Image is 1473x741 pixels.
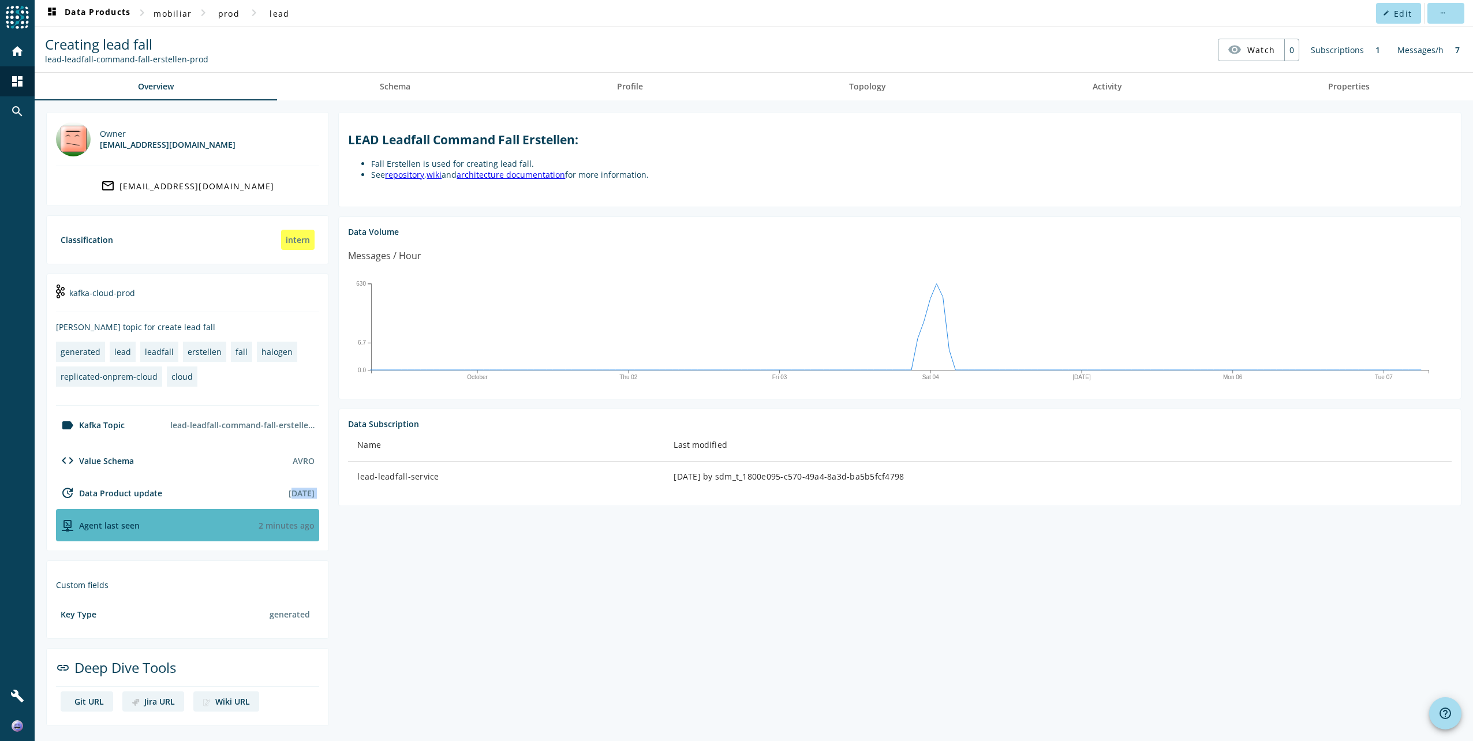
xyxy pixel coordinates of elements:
[1073,374,1091,380] text: [DATE]
[10,689,24,703] mat-icon: build
[61,418,74,432] mat-icon: label
[56,285,65,298] img: kafka-cloud-prod
[348,429,664,462] th: Name
[61,454,74,467] mat-icon: code
[210,3,247,24] button: prod
[281,230,315,250] div: intern
[1284,39,1299,61] div: 0
[132,698,140,706] img: deep dive image
[40,3,135,24] button: Data Products
[61,371,158,382] div: replicated-onprem-cloud
[457,169,565,180] a: architecture documentation
[119,181,275,192] div: [EMAIL_ADDRESS][DOMAIN_NAME]
[101,179,115,193] mat-icon: mail_outline
[56,661,70,675] mat-icon: link
[1449,39,1465,61] div: 7
[215,696,250,707] div: Wiki URL
[427,169,442,180] a: wiki
[1228,43,1242,57] mat-icon: visibility
[247,6,261,20] mat-icon: chevron_right
[357,471,655,482] div: lead-leadfall-service
[193,691,259,712] a: deep dive imageWiki URL
[166,415,319,435] div: lead-leadfall-command-fall-erstellen-prod
[138,83,174,91] span: Overview
[61,691,113,712] a: deep dive imageGit URL
[1439,10,1445,16] mat-icon: more_horiz
[358,367,366,373] text: 0.0
[371,158,1452,169] li: Fall Erstellen is used for creating lead fall.
[171,371,193,382] div: cloud
[1218,39,1284,60] button: Watch
[620,374,638,380] text: Thu 02
[56,283,319,312] div: kafka-cloud-prod
[100,139,235,150] div: [EMAIL_ADDRESS][DOMAIN_NAME]
[114,346,131,357] div: lead
[45,6,130,20] span: Data Products
[1305,39,1370,61] div: Subscriptions
[371,169,1452,180] li: See , and for more information.
[1328,83,1370,91] span: Properties
[259,520,315,531] div: Agents typically reports every 15min to 1h
[1438,706,1452,720] mat-icon: help_outline
[56,122,91,156] img: mbx_302755@mobi.ch
[56,418,125,432] div: Kafka Topic
[12,720,23,732] img: 26a33c5f5886111b138cbb3a54b46891
[385,169,424,180] a: repository
[235,346,248,357] div: fall
[100,128,235,139] div: Owner
[380,83,410,91] span: Schema
[45,6,59,20] mat-icon: dashboard
[196,6,210,20] mat-icon: chevron_right
[922,374,939,380] text: Sat 04
[218,8,240,19] span: prod
[1093,83,1122,91] span: Activity
[1394,8,1412,19] span: Edit
[289,488,315,499] div: [DATE]
[56,175,319,196] a: [EMAIL_ADDRESS][DOMAIN_NAME]
[61,346,100,357] div: generated
[265,604,315,624] div: generated
[61,234,113,245] div: Classification
[45,54,208,65] div: Kafka Topic: lead-leadfall-command-fall-erstellen-prod
[348,418,1452,429] div: Data Subscription
[664,429,1452,462] th: Last modified
[61,486,74,500] mat-icon: update
[61,609,96,620] div: Key Type
[56,579,319,590] div: Custom fields
[1247,40,1275,60] span: Watch
[849,83,886,91] span: Topology
[56,486,162,500] div: Data Product update
[1392,39,1449,61] div: Messages/h
[56,518,140,532] div: agent-env-cloud-prod
[56,658,319,687] div: Deep Dive Tools
[74,696,104,707] div: Git URL
[348,226,1452,237] div: Data Volume
[270,8,289,19] span: lead
[6,6,29,29] img: spoud-logo.svg
[188,346,222,357] div: erstellen
[145,346,174,357] div: leadfall
[144,696,175,707] div: Jira URL
[154,8,192,19] span: mobiliar
[468,374,488,380] text: October
[357,280,367,287] text: 630
[135,6,149,20] mat-icon: chevron_right
[1223,374,1243,380] text: Mon 06
[149,3,196,24] button: mobiliar
[617,83,643,91] span: Profile
[358,339,366,346] text: 6.7
[45,35,152,54] span: Creating lead fall
[56,321,319,332] div: [PERSON_NAME] topic for create lead fall
[10,104,24,118] mat-icon: search
[203,698,211,706] img: deep dive image
[664,462,1452,492] td: [DATE] by sdm_t_1800e095-c570-49a4-8a3d-ba5b5fcf4798
[261,346,293,357] div: halogen
[56,454,134,467] div: Value Schema
[10,74,24,88] mat-icon: dashboard
[1383,10,1389,16] mat-icon: edit
[1376,3,1421,24] button: Edit
[10,44,24,58] mat-icon: home
[261,3,298,24] button: lead
[293,455,315,466] div: AVRO
[122,691,184,712] a: deep dive imageJira URL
